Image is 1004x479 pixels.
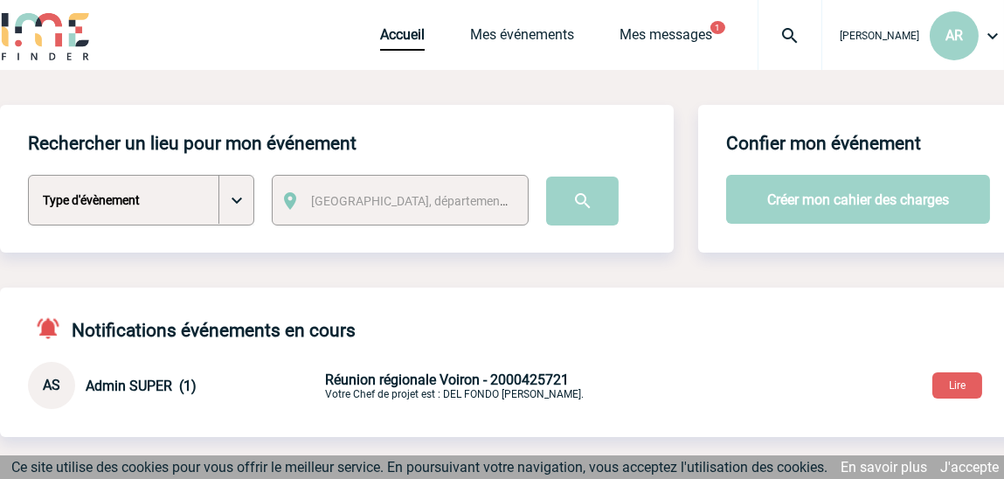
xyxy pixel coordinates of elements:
[918,376,996,392] a: Lire
[325,371,569,388] span: Réunion régionale Voiron - 2000425721
[12,459,828,476] span: Ce site utilise des cookies pour vous offrir le meilleur service. En poursuivant votre navigation...
[28,376,736,392] a: AS Admin SUPER (1) Réunion régionale Voiron - 2000425721Votre Chef de projet est : DEL FONDO [PER...
[726,175,990,224] button: Créer mon cahier des charges
[726,133,921,154] h4: Confier mon événement
[941,459,1000,476] a: J'accepte
[28,316,356,341] h4: Notifications événements en cours
[311,194,554,208] span: [GEOGRAPHIC_DATA], département, région...
[840,30,919,42] span: [PERSON_NAME]
[470,26,574,51] a: Mes événements
[841,459,928,476] a: En savoir plus
[325,371,736,400] p: Votre Chef de projet est : DEL FONDO [PERSON_NAME].
[620,26,712,51] a: Mes messages
[43,377,60,393] span: AS
[28,362,322,409] div: Conversation privée : Client - Agence
[932,372,982,399] button: Lire
[380,26,425,51] a: Accueil
[86,378,197,394] span: Admin SUPER (1)
[945,27,963,44] span: AR
[710,21,725,34] button: 1
[546,177,619,226] input: Submit
[28,133,357,154] h4: Rechercher un lieu pour mon événement
[35,316,72,341] img: notifications-active-24-px-r.png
